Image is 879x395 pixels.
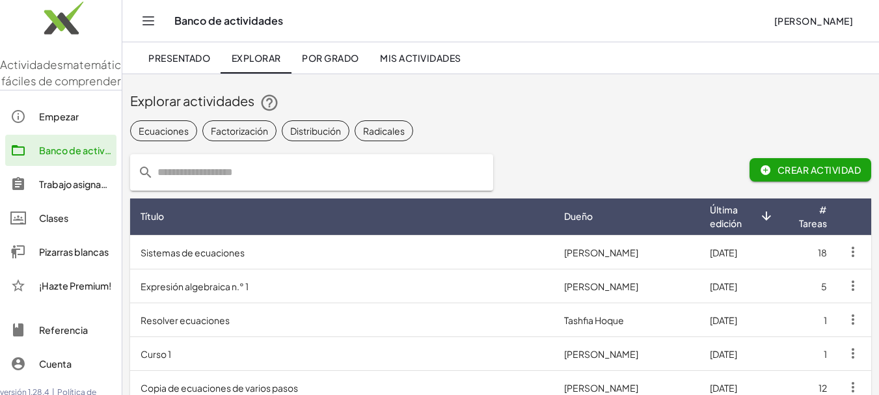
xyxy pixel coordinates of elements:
a: Clases [5,202,116,234]
font: Referencia [39,324,88,336]
font: # Tareas [799,204,827,229]
font: Por grado [302,52,358,64]
font: Copia de ecuaciones de varios pasos [141,382,298,394]
a: Referencia [5,314,116,346]
font: 5 [821,280,827,292]
font: Distribución [290,125,341,137]
font: Crear actividad [778,164,861,176]
button: [PERSON_NAME] [763,9,863,33]
font: Empezar [39,111,79,122]
font: [DATE] [710,247,737,258]
font: Expresión algebraica n.° 1 [141,280,249,292]
font: [PERSON_NAME] [564,247,638,258]
i: prepended action [138,165,154,180]
font: Sistemas de ecuaciones [141,247,245,258]
font: Trabajo asignado [39,178,113,190]
font: Curso 1 [141,348,171,360]
font: [DATE] [710,314,737,326]
font: Radicales [363,125,405,137]
a: Empezar [5,101,116,132]
font: [DATE] [710,348,737,360]
font: Clases [39,212,68,224]
a: Cuenta [5,348,116,379]
font: Cuenta [39,358,72,370]
font: [PERSON_NAME] [564,348,638,360]
a: Pizarras blancas [5,236,116,267]
font: Presentado [148,52,210,64]
font: matemáticas fáciles de comprender [1,57,134,89]
font: [PERSON_NAME] [564,280,638,292]
font: [PERSON_NAME] [564,382,638,394]
font: Ecuaciones [139,125,189,137]
font: Tashfia Hoque [564,314,624,326]
font: 1 [824,314,827,326]
a: Trabajo asignado [5,169,116,200]
font: Pizarras blancas [39,246,109,258]
a: Banco de actividades [5,135,116,166]
font: 12 [818,382,827,394]
font: [DATE] [710,280,737,292]
font: Resolver ecuaciones [141,314,230,326]
font: [PERSON_NAME] [774,15,853,27]
font: Explorar actividades [130,92,254,109]
font: ¡Hazte Premium! [39,280,111,292]
font: Título [141,210,164,222]
font: 1 [824,348,827,360]
font: Banco de actividades [39,144,135,156]
font: Factorización [211,125,268,137]
font: Mis actividades [380,52,461,64]
font: [DATE] [710,382,737,394]
font: 18 [818,247,827,258]
button: Crear actividad [750,158,871,182]
font: Última edición [710,204,742,229]
font: Explorar [232,52,281,64]
font: Dueño [564,210,593,222]
button: Cambiar navegación [138,10,159,31]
